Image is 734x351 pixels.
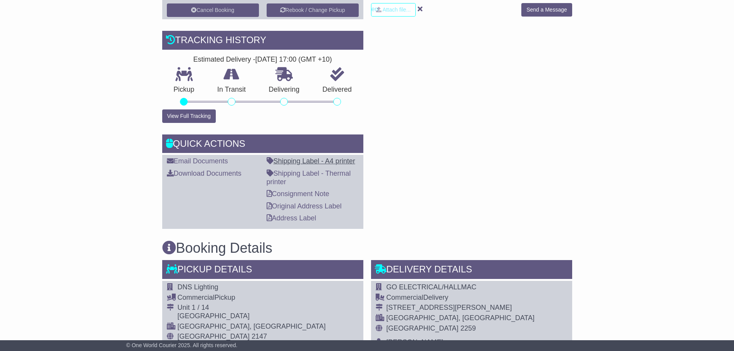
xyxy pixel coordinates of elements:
button: View Full Tracking [162,109,216,123]
div: Estimated Delivery - [162,55,363,64]
span: DNS Lighting [178,283,218,291]
div: [GEOGRAPHIC_DATA], [GEOGRAPHIC_DATA] [386,314,535,322]
span: 2147 [252,333,267,340]
a: Shipping Label - Thermal printer [267,170,351,186]
div: Delivery Details [371,260,572,281]
p: In Transit [206,86,257,94]
span: 2259 [460,324,476,332]
a: Address Label [267,214,316,222]
span: Commercial [178,294,215,301]
a: Download Documents [167,170,242,177]
span: [GEOGRAPHIC_DATA] [178,333,250,340]
span: [GEOGRAPHIC_DATA] [386,324,459,332]
a: Shipping Label - A4 printer [267,157,355,165]
div: Pickup [178,294,326,302]
div: [GEOGRAPHIC_DATA] [178,312,326,321]
a: Original Address Label [267,202,342,210]
div: Unit 1 / 14 [178,304,326,312]
span: [PERSON_NAME] [386,338,443,346]
div: Pickup Details [162,260,363,281]
span: Commercial [386,294,423,301]
div: Tracking history [162,31,363,52]
button: Cancel Booking [167,3,259,17]
h3: Booking Details [162,240,572,256]
button: Rebook / Change Pickup [267,3,359,17]
a: Email Documents [167,157,228,165]
div: Delivery [386,294,535,302]
div: [DATE] 17:00 (GMT +10) [255,55,332,64]
p: Delivering [257,86,311,94]
p: Pickup [162,86,206,94]
div: [GEOGRAPHIC_DATA], [GEOGRAPHIC_DATA] [178,322,326,331]
div: Quick Actions [162,134,363,155]
div: [STREET_ADDRESS][PERSON_NAME] [386,304,535,312]
button: Send a Message [521,3,572,17]
a: Consignment Note [267,190,329,198]
span: © One World Courier 2025. All rights reserved. [126,342,238,348]
p: Delivered [311,86,363,94]
span: GO ELECTRICAL/HALLMAC [386,283,477,291]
